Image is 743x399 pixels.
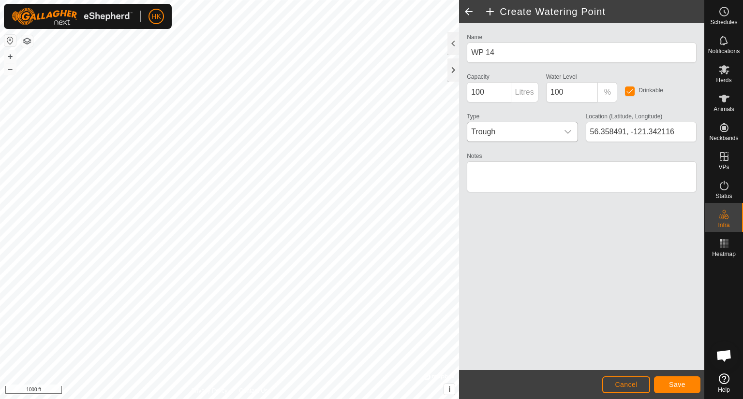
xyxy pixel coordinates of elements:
[705,370,743,397] a: Help
[467,112,479,121] label: Type
[598,82,617,102] p-inputgroup-addon: %
[467,152,482,160] label: Notes
[718,164,729,170] span: VPs
[669,381,685,388] span: Save
[4,51,16,62] button: +
[467,72,490,81] label: Capacity
[716,77,731,83] span: Herds
[151,12,161,22] span: HK
[713,106,734,112] span: Animals
[444,384,455,395] button: i
[448,385,450,393] span: i
[709,135,738,141] span: Neckbands
[708,48,740,54] span: Notifications
[511,82,538,102] p-inputgroup-addon: Litres
[467,33,482,42] label: Name
[546,82,598,102] input: 0
[4,63,16,75] button: –
[546,72,577,81] label: Water Level
[192,386,228,395] a: Privacy Policy
[602,376,650,393] button: Cancel
[12,8,133,25] img: Gallagher Logo
[712,251,736,257] span: Heatmap
[21,35,33,47] button: Map Layers
[710,341,739,370] div: Open chat
[710,19,737,25] span: Schedules
[639,87,663,93] label: Drinkable
[718,222,729,228] span: Infra
[586,112,663,121] label: Location (Latitude, Longitude)
[718,387,730,393] span: Help
[715,193,732,199] span: Status
[239,386,267,395] a: Contact Us
[4,35,16,46] button: Reset Map
[654,376,700,393] button: Save
[558,122,578,142] div: dropdown trigger
[484,6,704,17] h2: Create Watering Point
[615,381,638,388] span: Cancel
[467,122,558,142] span: Trough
